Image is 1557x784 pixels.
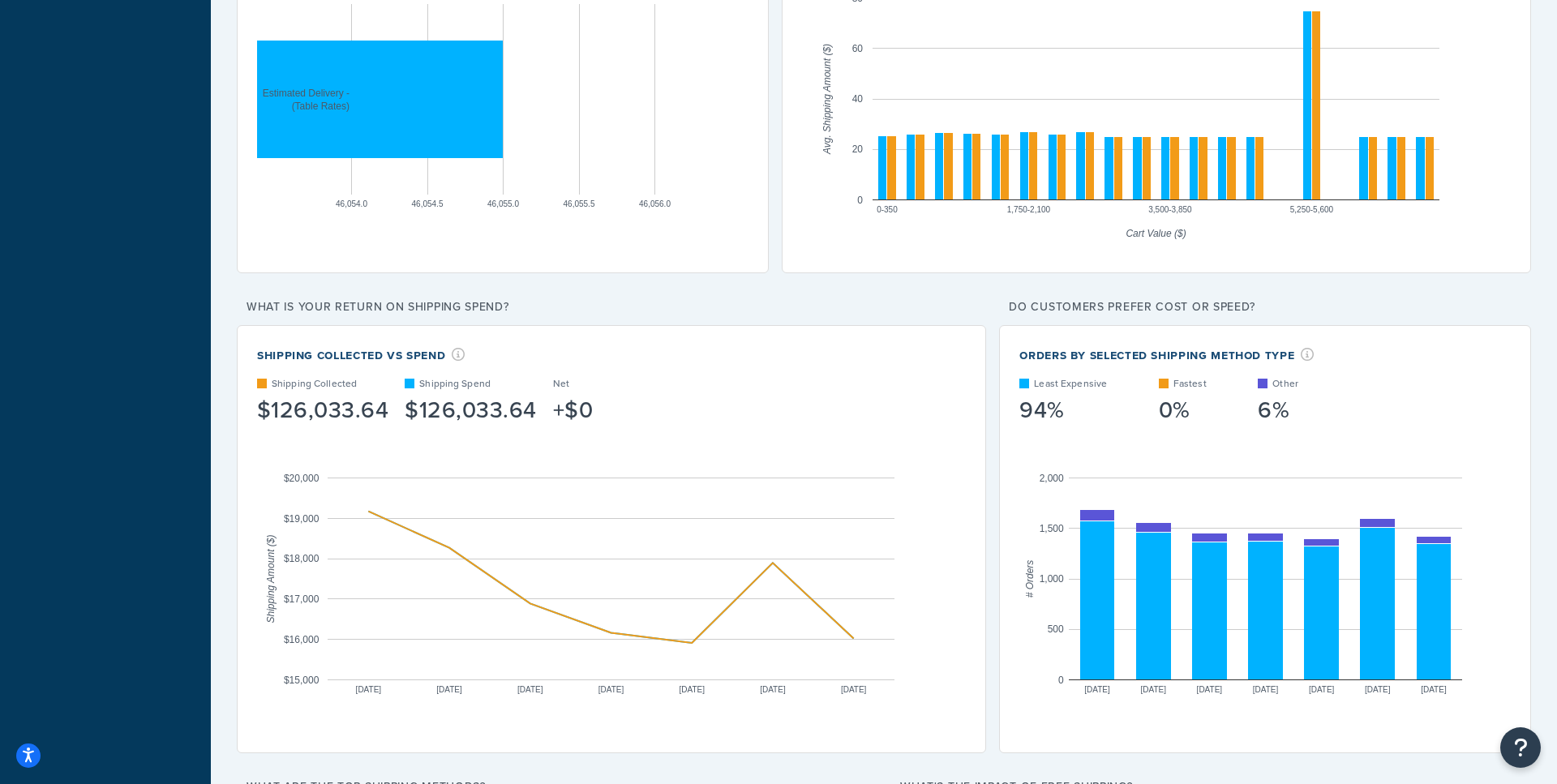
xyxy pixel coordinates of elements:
[1272,376,1298,391] p: Other
[272,376,357,391] p: Shipping Collected
[257,399,388,422] div: $126,033.64
[284,553,320,564] text: $18,000
[1253,684,1279,693] text: [DATE]
[284,512,320,524] text: $19,000
[517,684,543,693] text: [DATE]
[257,345,609,364] div: Shipping Collected VS Spend
[1365,684,1391,693] text: [DATE]
[821,44,833,155] text: Avg. Shipping Amount ($)
[1019,399,1107,422] div: 94%
[760,684,786,693] text: [DATE]
[1019,425,1511,733] svg: A chart.
[851,43,863,54] text: 60
[1197,684,1223,693] text: [DATE]
[1173,376,1207,391] p: Fastest
[851,144,863,155] text: 20
[292,100,350,111] text: (Table Rates)
[639,199,671,208] text: 46,056.0
[1034,376,1107,391] p: Least Expensive
[284,674,320,685] text: $15,000
[419,376,491,391] p: Shipping Spend
[1141,684,1167,693] text: [DATE]
[487,199,519,208] text: 46,055.0
[564,199,595,208] text: 46,055.5
[336,199,367,208] text: 46,054.0
[553,399,593,422] div: +$0
[1148,204,1192,213] text: 3,500-3,850
[1500,727,1541,768] button: Open Resource Center
[1040,573,1064,585] text: 1,000
[553,376,569,391] p: Net
[598,684,624,693] text: [DATE]
[1058,674,1064,685] text: 0
[851,93,863,105] text: 40
[679,684,705,693] text: [DATE]
[356,684,382,693] text: [DATE]
[412,199,444,208] text: 46,054.5
[1085,684,1111,693] text: [DATE]
[263,87,350,98] text: Estimated Delivery -
[1040,472,1064,483] text: 2,000
[1422,684,1448,693] text: [DATE]
[999,296,1531,319] p: Do customers prefer cost or speed?
[436,684,462,693] text: [DATE]
[257,425,966,733] svg: A chart.
[1040,523,1064,534] text: 1,500
[1289,204,1333,213] text: 5,250-5,600
[1309,684,1335,693] text: [DATE]
[1126,227,1186,238] text: Cart Value ($)
[284,634,320,645] text: $16,000
[1258,399,1298,422] div: 6%
[841,684,867,693] text: [DATE]
[1048,623,1064,635] text: 500
[1024,559,1036,598] text: # Orders
[1159,399,1207,422] div: 0%
[1006,204,1050,213] text: 1,750-2,100
[284,472,320,483] text: $20,000
[405,399,536,422] div: $126,033.64
[877,204,898,213] text: 0-350
[265,534,277,623] text: Shipping Amount ($)
[237,296,986,319] p: What is your return on shipping spend?
[284,593,320,605] text: $17,000
[1019,345,1315,364] div: Orders by Selected Shipping Method Type
[857,194,863,205] text: 0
